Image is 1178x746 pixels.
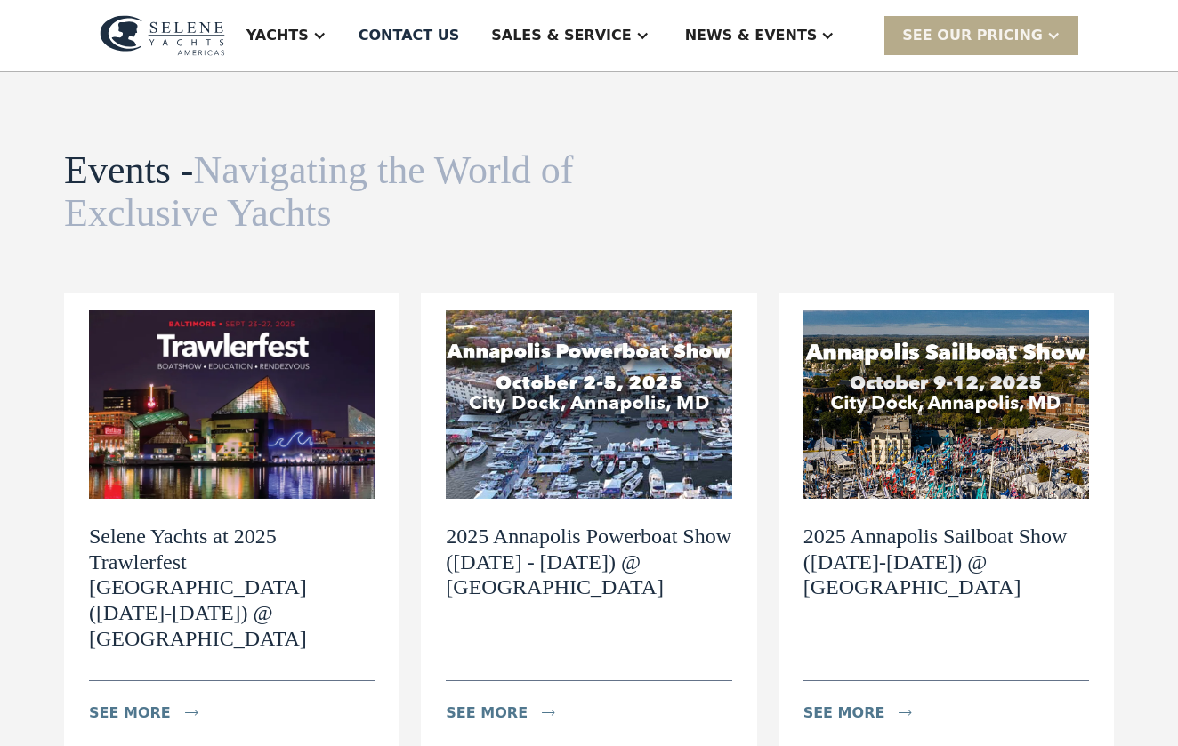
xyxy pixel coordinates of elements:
[685,25,818,46] div: News & EVENTS
[884,16,1078,54] div: SEE Our Pricing
[446,524,731,600] h2: 2025 Annapolis Powerboat Show ([DATE] - [DATE]) @ [GEOGRAPHIC_DATA]
[446,702,528,724] div: see more
[542,710,555,716] img: icon
[89,524,375,652] h2: Selene Yachts at 2025 Trawlerfest [GEOGRAPHIC_DATA] ([DATE]-[DATE]) @ [GEOGRAPHIC_DATA]
[185,710,198,716] img: icon
[803,702,885,724] div: see more
[803,524,1089,600] h2: 2025 Annapolis Sailboat Show ([DATE]-[DATE]) @ [GEOGRAPHIC_DATA]
[246,25,309,46] div: Yachts
[100,15,225,56] img: logo
[902,25,1043,46] div: SEE Our Pricing
[491,25,631,46] div: Sales & Service
[89,702,171,724] div: see more
[899,710,912,716] img: icon
[359,25,460,46] div: Contact US
[64,149,578,236] h1: Events -
[64,148,573,235] span: Navigating the World of Exclusive Yachts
